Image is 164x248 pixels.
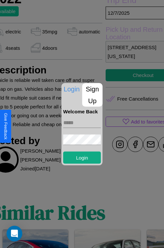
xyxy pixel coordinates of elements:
div: Give Feedback [3,113,8,140]
div: Open Intercom Messenger [7,226,22,241]
p: Login [62,83,82,95]
p: Sign Up [82,83,103,106]
button: Login [63,151,101,163]
h4: Welcome Back [63,108,101,114]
